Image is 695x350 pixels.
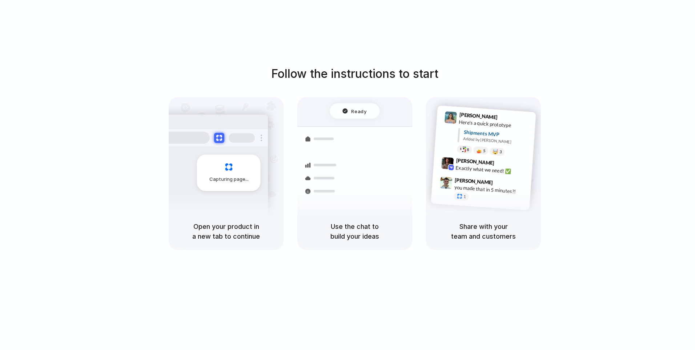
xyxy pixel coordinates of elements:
span: Capturing page [209,176,250,183]
span: 5 [483,149,486,153]
h5: Open your product in a new tab to continue [177,222,275,241]
h5: Use the chat to build your ideas [306,222,403,241]
span: Ready [351,107,367,115]
span: 8 [467,147,469,151]
div: Shipments MVP [463,128,531,140]
div: you made that in 5 minutes?! [454,183,527,196]
span: 3 [499,150,502,154]
div: Exactly what we need! ✅ [455,164,528,176]
span: [PERSON_NAME] [455,176,493,186]
span: 9:41 AM [500,114,515,123]
h1: Follow the instructions to start [271,65,438,83]
span: [PERSON_NAME] [456,156,494,167]
h5: Share with your team and customers [435,222,532,241]
span: [PERSON_NAME] [459,111,498,121]
span: 1 [463,195,466,199]
div: Added by [PERSON_NAME] [463,136,530,146]
span: 9:42 AM [497,160,511,168]
div: 🤯 [493,149,499,154]
span: 9:47 AM [495,179,510,188]
div: Here's a quick prototype [459,118,531,131]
